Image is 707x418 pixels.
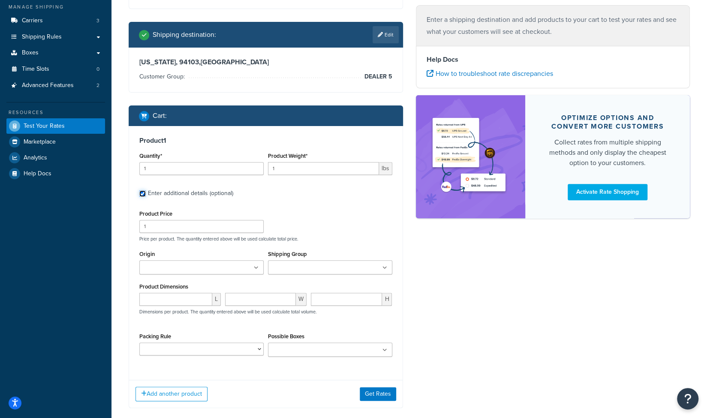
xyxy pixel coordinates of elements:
[24,170,51,177] span: Help Docs
[153,112,167,120] h2: Cart :
[379,162,392,175] span: lbs
[139,251,155,257] label: Origin
[6,150,105,165] a: Analytics
[24,123,65,130] span: Test Your Rates
[568,183,647,200] a: Activate Rate Shopping
[6,109,105,116] div: Resources
[546,113,669,130] div: Optimize options and convert more customers
[429,108,513,205] img: feature-image-rateshop-7084cbbcb2e67ef1d54c2e976f0e592697130d5817b016cf7cc7e13314366067.png
[268,251,307,257] label: Shipping Group
[6,3,105,11] div: Manage Shipping
[139,211,172,217] label: Product Price
[139,58,392,66] h3: [US_STATE], 94103 , [GEOGRAPHIC_DATA]
[296,293,307,306] span: W
[22,66,49,73] span: Time Slots
[24,138,56,146] span: Marketplace
[427,54,680,65] h4: Help Docs
[96,82,99,89] span: 2
[139,162,264,175] input: 0
[677,388,698,409] button: Open Resource Center
[139,283,188,290] label: Product Dimensions
[153,31,216,39] h2: Shipping destination :
[96,66,99,73] span: 0
[268,162,379,175] input: 0.00
[6,166,105,181] a: Help Docs
[22,33,62,41] span: Shipping Rules
[362,72,392,82] span: DEALER 5
[22,49,39,57] span: Boxes
[135,387,208,401] button: Add another product
[546,137,669,168] div: Collect rates from multiple shipping methods and only display the cheapest option to your customers.
[96,17,99,24] span: 3
[6,118,105,134] a: Test Your Rates
[6,134,105,150] a: Marketplace
[24,154,47,162] span: Analytics
[139,190,146,197] input: Enter additional details (optional)
[427,69,553,78] a: How to troubleshoot rate discrepancies
[382,293,392,306] span: H
[6,78,105,93] a: Advanced Features2
[6,13,105,29] li: Carriers
[427,14,680,38] p: Enter a shipping destination and add products to your cart to test your rates and see what your c...
[148,187,233,199] div: Enter additional details (optional)
[6,78,105,93] li: Advanced Features
[139,333,171,340] label: Packing Rule
[212,293,221,306] span: L
[139,72,187,81] span: Customer Group:
[137,309,317,315] p: Dimensions per product. The quantity entered above will be used calculate total volume.
[139,136,392,145] h3: Product 1
[6,61,105,77] li: Time Slots
[6,61,105,77] a: Time Slots0
[360,387,396,401] button: Get Rates
[22,17,43,24] span: Carriers
[139,153,162,159] label: Quantity*
[22,82,74,89] span: Advanced Features
[137,236,394,242] p: Price per product. The quantity entered above will be used calculate total price.
[6,29,105,45] a: Shipping Rules
[6,45,105,61] a: Boxes
[268,153,307,159] label: Product Weight*
[268,333,304,340] label: Possible Boxes
[6,13,105,29] a: Carriers3
[373,26,399,43] a: Edit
